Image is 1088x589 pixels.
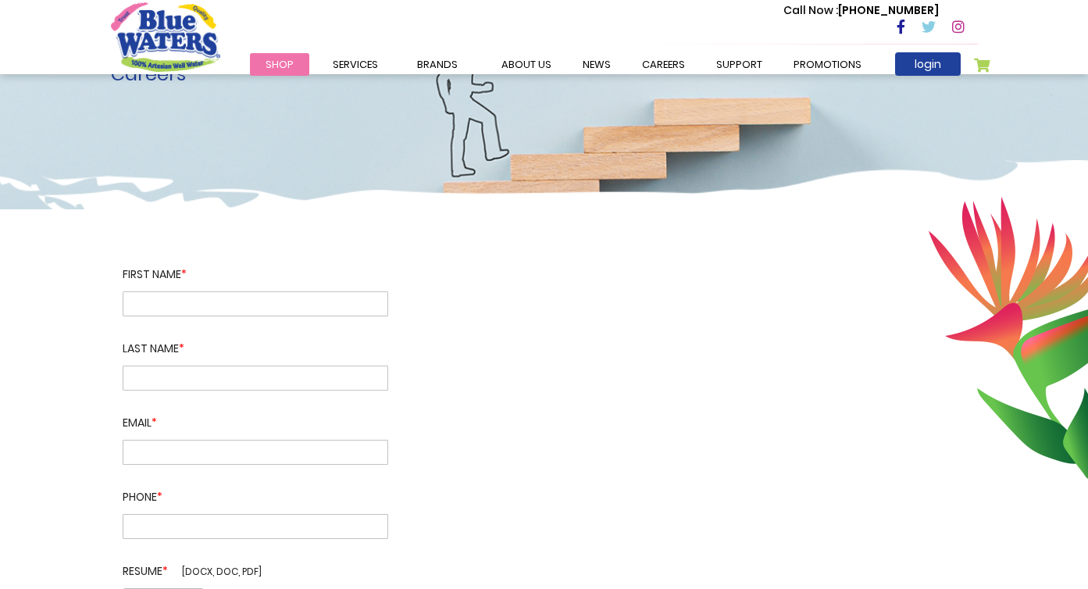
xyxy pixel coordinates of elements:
[123,465,388,514] label: Phone
[123,539,388,588] label: Resume
[567,53,626,76] a: News
[895,52,961,76] a: login
[626,53,701,76] a: careers
[266,57,294,72] span: Shop
[333,57,378,72] span: Services
[783,2,939,19] p: [PHONE_NUMBER]
[701,53,778,76] a: support
[111,2,220,71] a: store logo
[123,316,388,366] label: Last Name
[123,391,388,440] label: Email
[111,63,978,86] h1: Careers
[182,565,262,578] span: [docx, doc, pdf]
[783,2,838,18] span: Call Now :
[123,266,388,291] label: First name
[417,57,458,72] span: Brands
[486,53,567,76] a: about us
[928,196,1088,479] img: career-intro-leaves.png
[778,53,877,76] a: Promotions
